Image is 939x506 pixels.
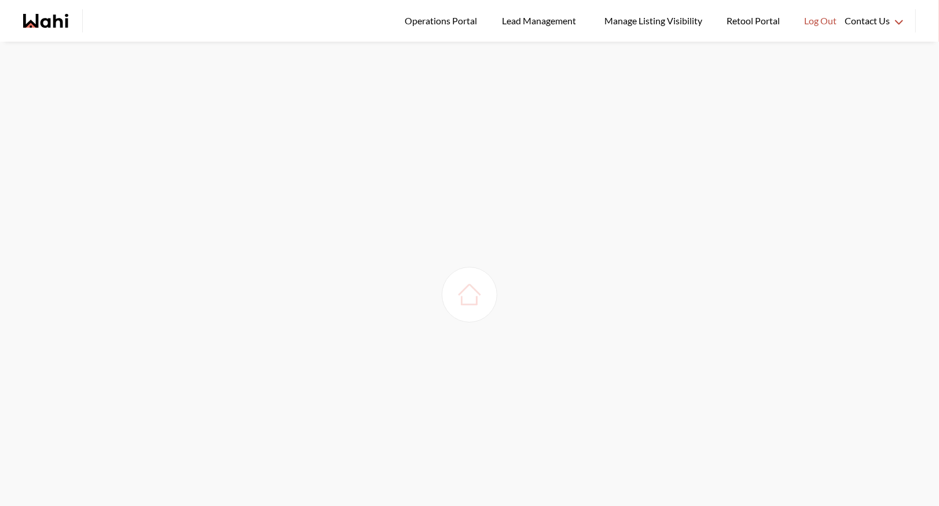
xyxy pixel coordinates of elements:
[601,13,706,28] span: Manage Listing Visibility
[502,13,580,28] span: Lead Management
[804,13,837,28] span: Log Out
[405,13,481,28] span: Operations Portal
[727,13,783,28] span: Retool Portal
[453,278,486,311] img: loading house image
[23,14,68,28] a: Wahi homepage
